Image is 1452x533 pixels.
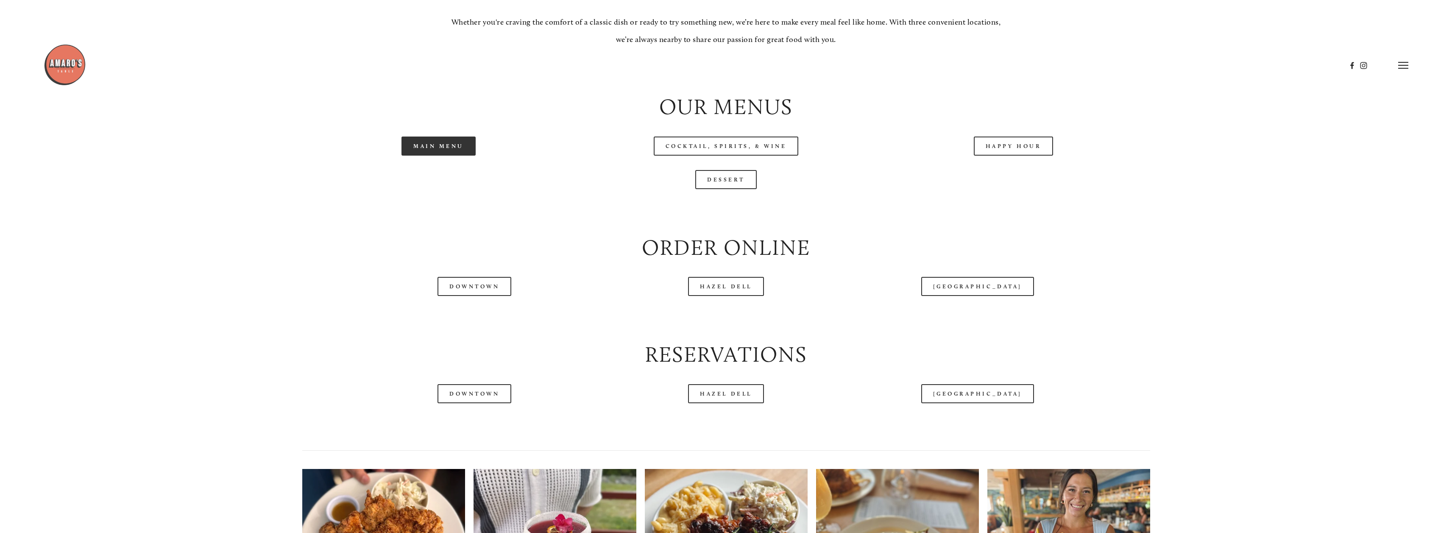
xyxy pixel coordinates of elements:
[654,137,799,156] a: Cocktail, Spirits, & Wine
[921,277,1034,296] a: [GEOGRAPHIC_DATA]
[302,339,1150,369] h2: Reservations
[438,277,511,296] a: Downtown
[688,384,764,403] a: Hazel Dell
[921,384,1034,403] a: [GEOGRAPHIC_DATA]
[401,137,476,156] a: Main Menu
[974,137,1053,156] a: Happy Hour
[44,44,86,86] img: Amaro's Table
[688,277,764,296] a: Hazel Dell
[695,170,757,189] a: Dessert
[438,384,511,403] a: Downtown
[302,232,1150,262] h2: Order Online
